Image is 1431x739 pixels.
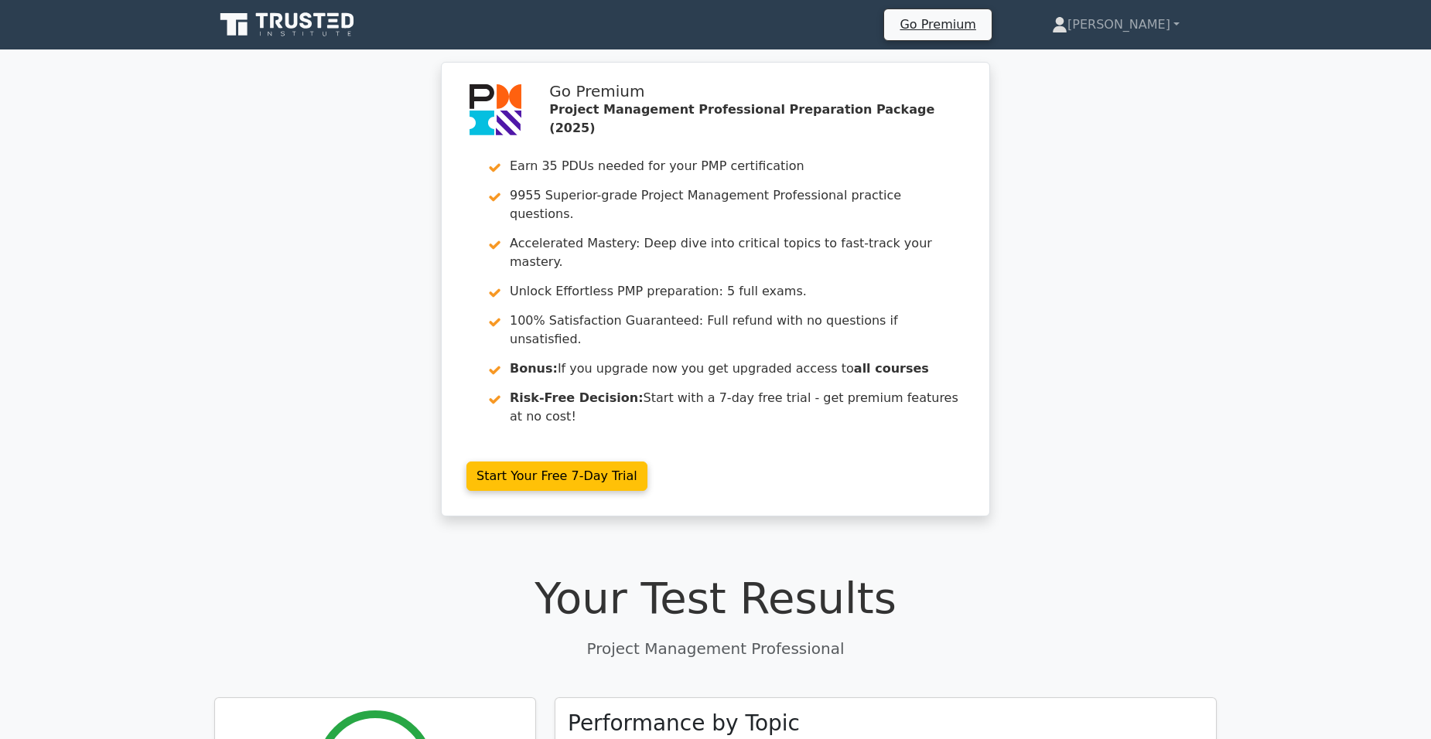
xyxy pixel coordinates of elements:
[1015,9,1217,40] a: [PERSON_NAME]
[214,572,1217,624] h1: Your Test Results
[214,637,1217,660] p: Project Management Professional
[466,461,647,491] a: Start Your Free 7-Day Trial
[568,710,800,737] h3: Performance by Topic
[890,14,985,35] a: Go Premium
